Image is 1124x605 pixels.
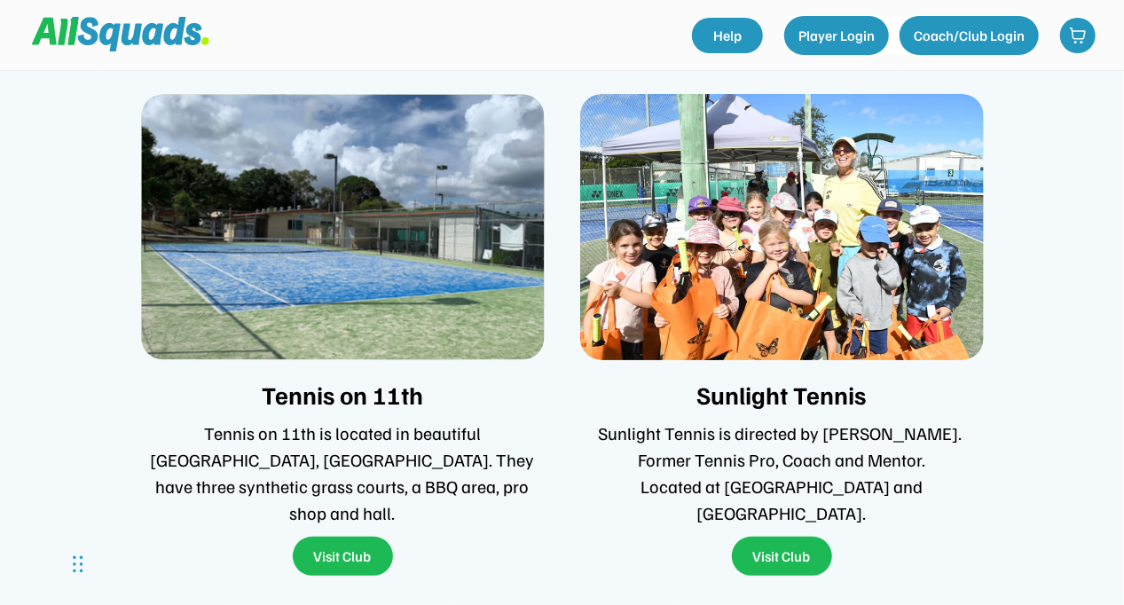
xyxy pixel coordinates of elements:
button: Coach/Club Login [900,16,1039,55]
div: Sunlight Tennis is directed by [PERSON_NAME]. Former Tennis Pro, Coach and Mentor. Located at [GE... [580,420,984,526]
div: Tennis on 11th is located in beautiful [GEOGRAPHIC_DATA], [GEOGRAPHIC_DATA]. They have three synt... [141,420,545,526]
img: Rectangle%2013%20%281%29.svg [141,94,545,360]
button: Player Login [784,16,889,55]
a: Help [692,18,763,53]
img: shopping-cart-01%20%281%29.svg [1069,27,1087,44]
div: Tennis on 11th [141,381,545,409]
button: Visit Club [293,537,393,576]
button: Visit Club [732,537,832,576]
img: sunlight_tennis_profile_picture-min.jpeg [580,94,984,360]
img: Squad%20Logo.svg [32,17,209,51]
div: Sunlight Tennis [580,381,984,409]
